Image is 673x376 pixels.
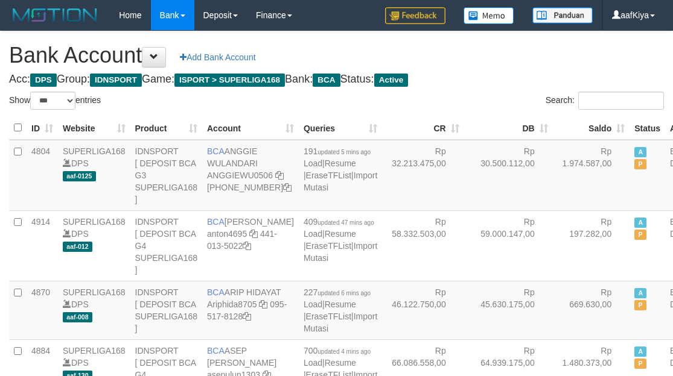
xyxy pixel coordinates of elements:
a: EraseTFList [306,171,351,180]
span: Paused [634,159,646,169]
span: | | | [304,217,377,263]
span: Active [634,218,646,228]
a: Resume [325,358,356,368]
a: SUPERLIGA168 [63,346,126,356]
td: Rp 32.213.475,00 [382,140,464,211]
a: Copy 0955178128 to clipboard [243,312,251,321]
a: Copy ANGGIEWU0506 to clipboard [275,171,284,180]
th: Status [630,116,665,140]
span: 409 [304,217,374,227]
a: Import Mutasi [304,241,377,263]
th: CR: activate to sort column ascending [382,116,464,140]
th: DB: activate to sort column ascending [464,116,553,140]
a: EraseTFList [306,312,351,321]
a: ANGGIEWU0506 [207,171,273,180]
input: Search: [578,92,664,110]
span: ISPORT > SUPERLIGA168 [174,74,285,87]
span: BCA [207,287,225,297]
th: Product: activate to sort column ascending [130,116,203,140]
span: Active [634,346,646,357]
a: Resume [325,158,356,168]
a: Import Mutasi [304,312,377,333]
a: Resume [325,299,356,309]
select: Showentries [30,92,75,110]
span: BCA [207,146,225,156]
a: Copy 4410135022 to clipboard [243,241,251,251]
td: ARIP HIDAYAT 095-517-8128 [202,281,299,339]
td: Rp 669.630,00 [553,281,630,339]
td: IDNSPORT [ DEPOSIT BCA SUPERLIGA168 ] [130,281,203,339]
td: Rp 59.000.147,00 [464,210,553,281]
td: Rp 46.122.750,00 [382,281,464,339]
span: BCA [313,74,340,87]
td: 4914 [27,210,58,281]
h1: Bank Account [9,43,664,67]
span: IDNSPORT [90,74,142,87]
span: DPS [30,74,57,87]
img: panduan.png [532,7,593,23]
span: Active [634,288,646,298]
td: DPS [58,140,130,211]
td: 4804 [27,140,58,211]
span: updated 47 mins ago [317,219,374,226]
span: Paused [634,359,646,369]
h4: Acc: Group: Game: Bank: Status: [9,74,664,86]
span: Paused [634,300,646,310]
span: Active [634,147,646,157]
td: IDNSPORT [ DEPOSIT BCA G3 SUPERLIGA168 ] [130,140,203,211]
a: Copy 4062213373 to clipboard [283,183,292,192]
th: Saldo: activate to sort column ascending [553,116,630,140]
a: EraseTFList [306,241,351,251]
a: Copy anton4695 to clipboard [249,229,258,239]
a: Add Bank Account [172,47,263,67]
span: updated 6 mins ago [317,290,371,296]
td: Rp 1.974.587,00 [553,140,630,211]
td: Rp 58.332.503,00 [382,210,464,281]
td: IDNSPORT [ DEPOSIT BCA G4 SUPERLIGA168 ] [130,210,203,281]
a: Resume [325,229,356,239]
span: updated 5 mins ago [317,149,371,155]
a: SUPERLIGA168 [63,287,126,297]
td: Rp 30.500.112,00 [464,140,553,211]
img: Button%20Memo.svg [464,7,514,24]
th: Account: activate to sort column ascending [202,116,299,140]
td: 4870 [27,281,58,339]
td: Rp 45.630.175,00 [464,281,553,339]
a: Load [304,158,322,168]
a: Import Mutasi [304,171,377,192]
a: SUPERLIGA168 [63,217,126,227]
span: BCA [207,346,225,356]
span: 191 [304,146,371,156]
a: SUPERLIGA168 [63,146,126,156]
img: Feedback.jpg [385,7,445,24]
td: DPS [58,281,130,339]
span: aaf-008 [63,312,92,322]
span: Paused [634,230,646,240]
span: 700 [304,346,371,356]
a: Ariphida8705 [207,299,257,309]
span: | | | [304,287,377,333]
td: ANGGIE WULANDARI [PHONE_NUMBER] [202,140,299,211]
a: Copy Ariphida8705 to clipboard [259,299,267,309]
a: Load [304,299,322,309]
label: Search: [546,92,664,110]
span: aaf-0125 [63,171,96,181]
a: Load [304,229,322,239]
img: MOTION_logo.png [9,6,101,24]
span: | | | [304,146,377,192]
span: 227 [304,287,371,297]
span: BCA [207,217,225,227]
a: Load [304,358,322,368]
th: ID: activate to sort column ascending [27,116,58,140]
td: Rp 197.282,00 [553,210,630,281]
span: Active [374,74,409,87]
th: Website: activate to sort column ascending [58,116,130,140]
th: Queries: activate to sort column ascending [299,116,382,140]
span: aaf-012 [63,242,92,252]
td: DPS [58,210,130,281]
a: anton4695 [207,229,247,239]
td: [PERSON_NAME] 441-013-5022 [202,210,299,281]
span: updated 4 mins ago [317,348,371,355]
label: Show entries [9,92,101,110]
